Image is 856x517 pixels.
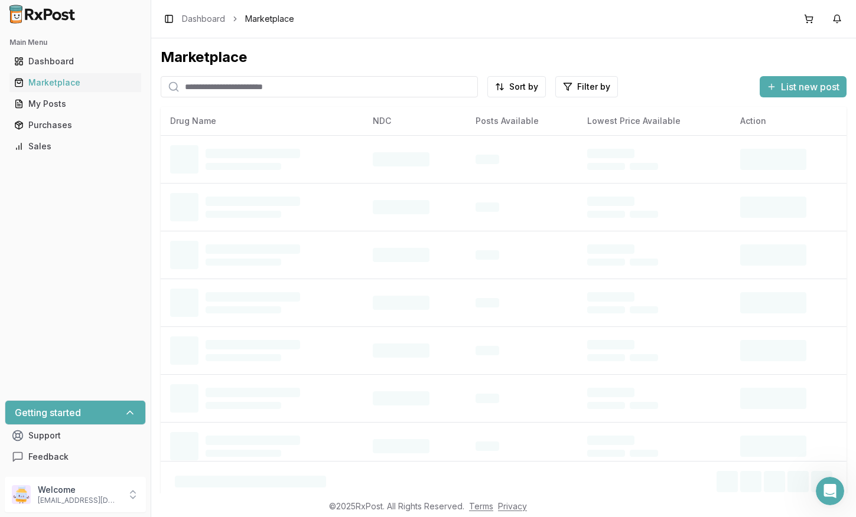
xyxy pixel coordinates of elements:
[5,73,146,92] button: Marketplace
[363,107,466,135] th: NDC
[760,76,847,97] button: List new post
[555,76,618,97] button: Filter by
[9,93,141,114] a: My Posts
[14,55,136,67] div: Dashboard
[466,107,578,135] th: Posts Available
[28,451,69,463] span: Feedback
[9,38,141,47] h2: Main Menu
[38,484,120,496] p: Welcome
[9,72,141,93] a: Marketplace
[14,140,136,152] div: Sales
[182,13,294,25] nav: breadcrumb
[5,52,146,71] button: Dashboard
[509,81,538,93] span: Sort by
[469,501,493,511] a: Terms
[781,80,839,94] span: List new post
[731,107,847,135] th: Action
[578,107,731,135] th: Lowest Price Available
[161,48,847,67] div: Marketplace
[5,116,146,135] button: Purchases
[5,137,146,156] button: Sales
[9,51,141,72] a: Dashboard
[14,119,136,131] div: Purchases
[760,82,847,94] a: List new post
[161,107,363,135] th: Drug Name
[9,136,141,157] a: Sales
[12,485,31,504] img: User avatar
[5,446,146,467] button: Feedback
[38,496,120,505] p: [EMAIL_ADDRESS][DOMAIN_NAME]
[487,76,546,97] button: Sort by
[5,94,146,113] button: My Posts
[245,13,294,25] span: Marketplace
[5,425,146,446] button: Support
[182,13,225,25] a: Dashboard
[9,114,141,136] a: Purchases
[5,5,80,24] img: RxPost Logo
[14,77,136,89] div: Marketplace
[577,81,610,93] span: Filter by
[498,501,527,511] a: Privacy
[14,98,136,110] div: My Posts
[816,477,844,505] iframe: Intercom live chat
[15,405,81,420] h3: Getting started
